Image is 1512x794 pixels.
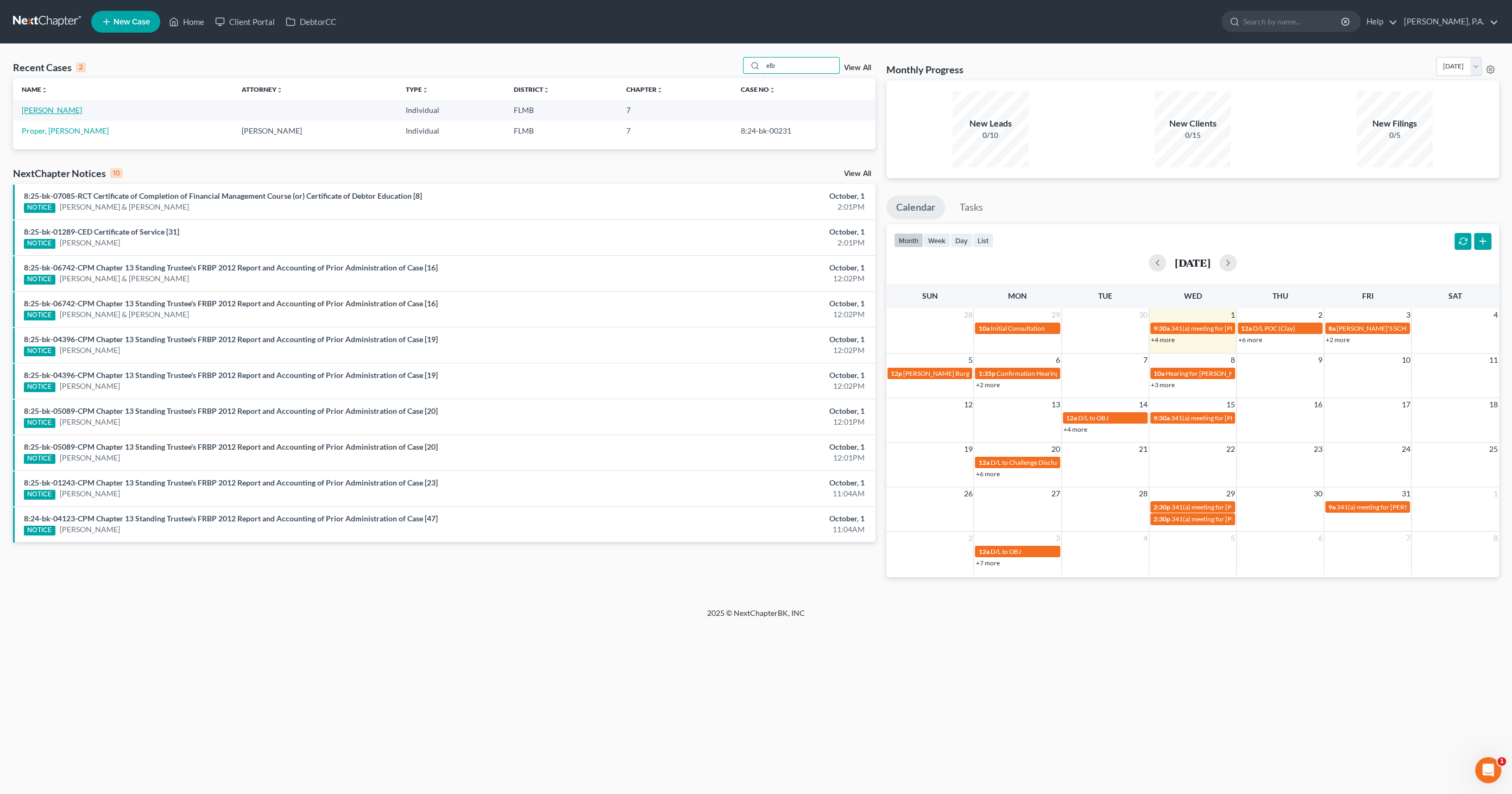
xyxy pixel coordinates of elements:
span: 15 [1225,398,1236,411]
div: 2:01PM [591,201,865,212]
span: Thu [1272,291,1288,300]
span: 4 [1142,532,1149,545]
span: 11 [1488,354,1499,367]
span: 20 [1050,443,1061,456]
span: 1 [1497,757,1506,766]
div: 12:02PM [591,273,865,284]
div: October, 1 [591,298,865,309]
td: Individual [397,121,505,141]
div: 11:04AM [591,488,865,499]
div: October, 1 [591,370,865,381]
span: 28 [962,308,973,322]
h2: [DATE] [1175,257,1211,268]
div: 12:02PM [591,381,865,392]
span: 8 [1492,532,1499,545]
span: 14 [1138,398,1149,411]
div: New Filings [1357,117,1433,130]
a: View All [844,170,871,178]
span: 6 [1055,354,1061,367]
span: Sun [922,291,938,300]
div: 11:04AM [591,524,865,535]
input: Search by name... [763,58,839,73]
span: 21 [1138,443,1149,456]
div: October, 1 [591,442,865,452]
span: 3 [1055,532,1061,545]
a: +3 more [1151,381,1175,389]
span: 26 [962,487,973,500]
td: FLMB [505,100,618,120]
span: 9a [1328,503,1335,511]
div: 12:01PM [591,417,865,427]
i: unfold_more [543,87,550,93]
a: 8:25-bk-01289-CED Certificate of Service [31] [24,227,179,236]
span: 2:30p [1154,515,1170,523]
button: list [973,233,993,248]
span: 12a [1241,324,1252,332]
a: Home [163,12,210,31]
a: 8:24-bk-04123-CPM Chapter 13 Standing Trustee's FRBP 2012 Report and Accounting of Prior Administ... [24,514,438,523]
td: 8:24-bk-00231 [732,121,875,141]
a: [PERSON_NAME] [60,345,120,356]
div: 12:01PM [591,452,865,463]
a: Client Portal [210,12,280,31]
td: 7 [618,100,732,120]
span: 12a [978,458,989,467]
a: +6 more [1238,336,1262,344]
div: NextChapter Notices [13,167,123,180]
span: 8 [1230,354,1236,367]
div: New Leads [953,117,1029,130]
i: unfold_more [276,87,283,93]
div: Recent Cases [13,61,86,74]
a: Proper, [PERSON_NAME] [22,126,109,135]
div: NOTICE [24,311,55,320]
a: [PERSON_NAME] [60,488,120,499]
a: [PERSON_NAME], P.A. [1398,12,1498,31]
div: 0/5 [1357,130,1433,141]
a: [PERSON_NAME] [60,452,120,463]
i: unfold_more [657,87,663,93]
span: 2 [967,532,973,545]
span: 9:30a [1154,324,1170,332]
a: 8:25-bk-01243-CPM Chapter 13 Standing Trustee's FRBP 2012 Report and Accounting of Prior Administ... [24,478,438,487]
button: month [894,233,923,248]
span: 24 [1400,443,1411,456]
a: [PERSON_NAME] [60,381,120,392]
div: October, 1 [591,226,865,237]
div: 2025 © NextChapterBK, INC [446,608,1066,627]
span: 9:30a [1154,414,1170,422]
span: 8a [1328,324,1335,332]
span: 29 [1225,487,1236,500]
input: Search by name... [1243,11,1343,31]
a: View All [844,64,871,72]
div: NOTICE [24,203,55,213]
span: Mon [1008,291,1027,300]
h3: Monthly Progress [886,63,963,76]
a: Attorneyunfold_more [242,85,283,93]
span: 22 [1225,443,1236,456]
div: 10 [110,168,123,178]
span: D/L to OBJ [990,547,1020,556]
span: 12a [978,547,989,556]
span: 12a [1066,414,1077,422]
span: 10a [978,324,989,332]
iframe: Intercom live chat [1475,757,1501,783]
span: 13 [1050,398,1061,411]
span: [PERSON_NAME]'S SCHEDULE [1337,324,1427,332]
td: [PERSON_NAME] [233,121,397,141]
span: Tue [1098,291,1112,300]
button: day [950,233,973,248]
div: NOTICE [24,346,55,356]
a: +4 more [1151,336,1175,344]
a: Case Nounfold_more [741,85,776,93]
div: New Clients [1155,117,1231,130]
span: 30 [1313,487,1324,500]
span: Confirmation Hearing for [PERSON_NAME] [996,369,1120,377]
a: [PERSON_NAME] & [PERSON_NAME] [60,309,189,320]
span: 23 [1313,443,1324,456]
a: +2 more [975,381,999,389]
span: 17 [1400,398,1411,411]
i: unfold_more [769,87,776,93]
a: 8:25-bk-06742-CPM Chapter 13 Standing Trustee's FRBP 2012 Report and Accounting of Prior Administ... [24,263,438,272]
div: 12:02PM [591,309,865,320]
a: +6 more [975,470,999,478]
